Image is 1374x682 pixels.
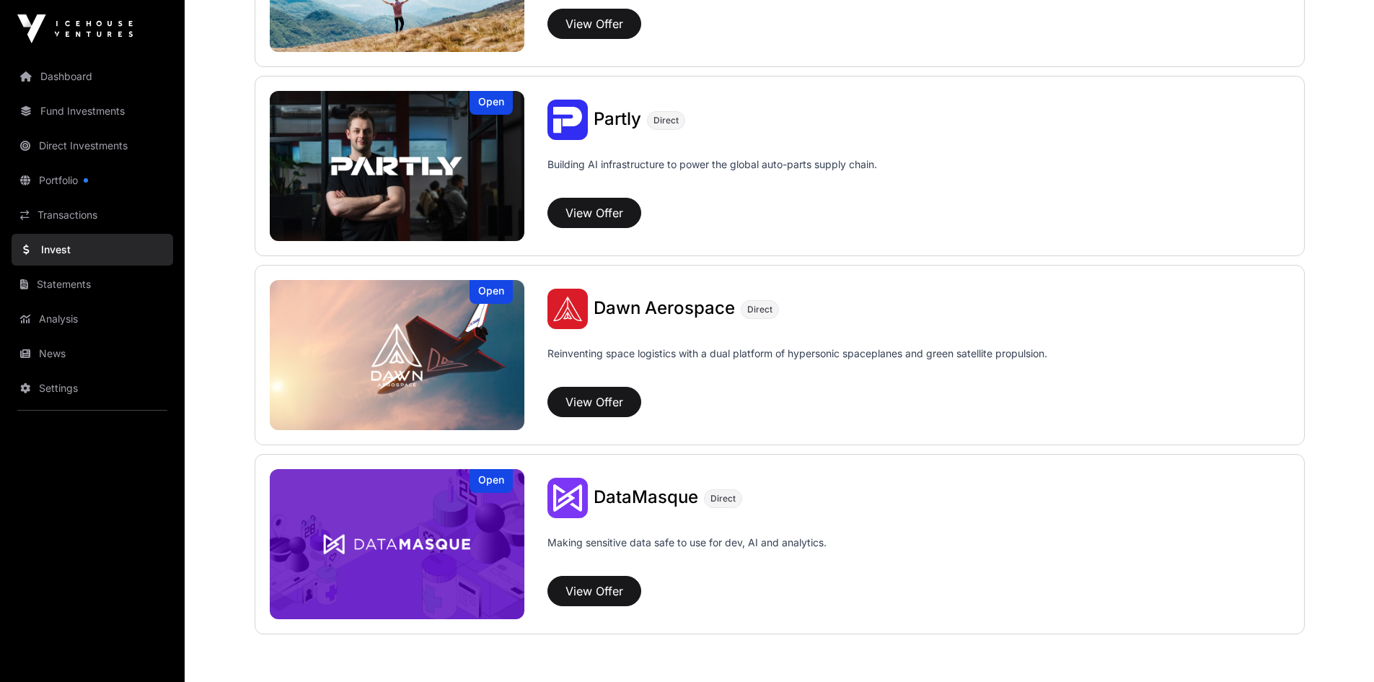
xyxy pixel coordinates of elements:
[547,576,641,606] button: View Offer
[12,268,173,300] a: Statements
[710,493,736,504] span: Direct
[470,280,513,304] div: Open
[12,95,173,127] a: Fund Investments
[12,165,173,196] a: Portfolio
[12,130,173,162] a: Direct Investments
[12,372,173,404] a: Settings
[270,280,525,430] img: Dawn Aerospace
[270,91,525,241] a: PartlyOpen
[594,489,698,507] a: DataMasque
[17,14,133,43] img: Icehouse Ventures Logo
[270,469,525,619] img: DataMasque
[547,9,641,39] button: View Offer
[12,234,173,266] a: Invest
[547,387,641,417] button: View Offer
[547,198,641,228] button: View Offer
[594,297,735,318] span: Dawn Aerospace
[12,303,173,335] a: Analysis
[747,304,772,315] span: Direct
[270,91,525,241] img: Partly
[547,346,1047,381] p: Reinventing space logistics with a dual platform of hypersonic spaceplanes and green satellite pr...
[1302,613,1374,682] iframe: Chat Widget
[547,535,827,570] p: Making sensitive data safe to use for dev, AI and analytics.
[594,300,735,318] a: Dawn Aerospace
[12,199,173,231] a: Transactions
[547,289,588,329] img: Dawn Aerospace
[12,61,173,92] a: Dashboard
[12,338,173,370] a: News
[270,469,525,619] a: DataMasqueOpen
[594,110,641,129] a: Partly
[470,91,513,115] div: Open
[470,469,513,493] div: Open
[594,108,641,129] span: Partly
[270,280,525,430] a: Dawn AerospaceOpen
[547,100,588,140] img: Partly
[653,115,679,126] span: Direct
[547,157,877,192] p: Building AI infrastructure to power the global auto-parts supply chain.
[547,478,588,518] img: DataMasque
[594,486,698,507] span: DataMasque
